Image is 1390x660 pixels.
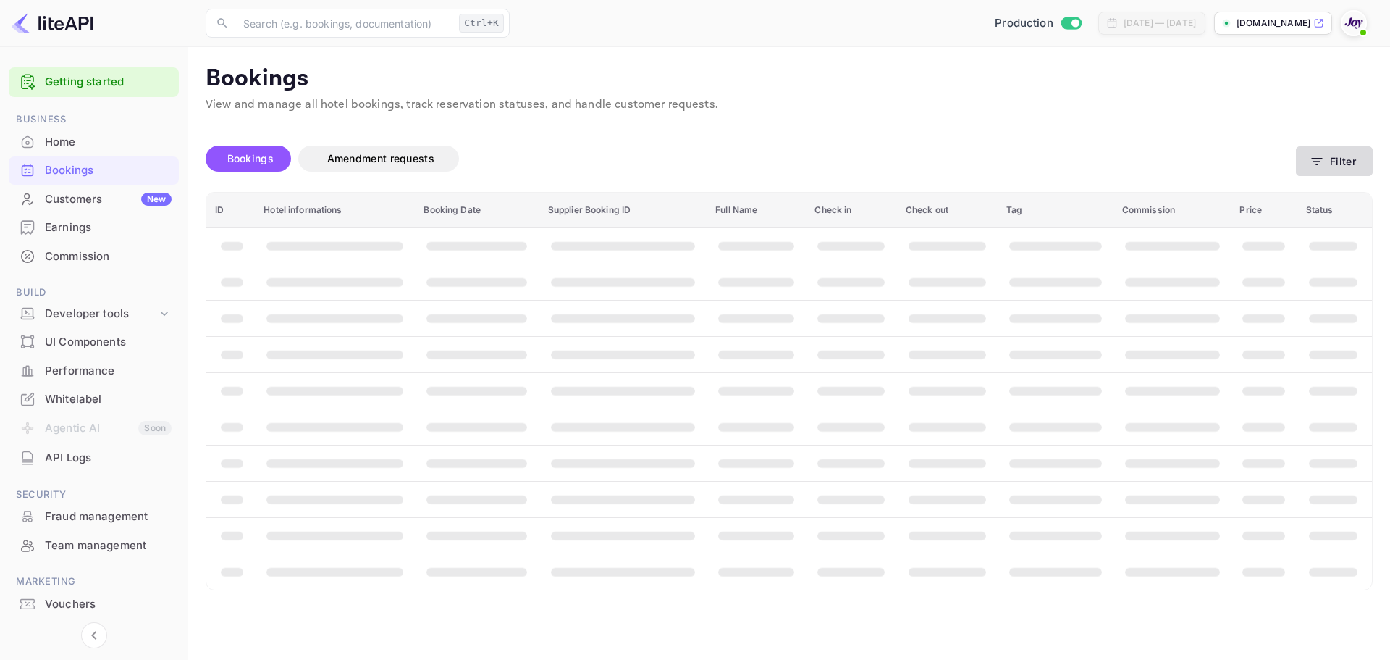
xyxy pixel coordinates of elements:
div: Fraud management [9,503,179,531]
p: Bookings [206,64,1373,93]
img: With Joy [1342,12,1365,35]
div: CustomersNew [9,185,179,214]
th: Booking Date [415,193,539,228]
th: Commission [1113,193,1231,228]
th: Check in [806,193,896,228]
div: Earnings [45,220,172,236]
th: Price [1231,193,1297,228]
th: Hotel informations [255,193,415,228]
div: API Logs [45,450,172,467]
div: Home [9,128,179,156]
div: UI Components [45,334,172,351]
th: Full Name [707,193,806,228]
div: Team management [45,538,172,554]
button: Collapse navigation [81,622,107,648]
a: Getting started [45,74,172,91]
span: Amendment requests [327,152,434,164]
div: Home [45,134,172,151]
span: Business [9,112,179,128]
th: Supplier Booking ID [539,193,707,228]
th: Check out [897,193,998,228]
a: Vouchers [9,590,179,617]
a: Bookings [9,156,179,183]
div: Getting started [9,67,179,97]
div: Bookings [9,156,179,185]
span: Build [9,285,179,301]
input: Search (e.g. bookings, documentation) [235,9,453,38]
a: Commission [9,243,179,270]
div: API Logs [9,444,179,472]
div: Switch to Sandbox mode [989,15,1087,32]
button: Filter [1296,146,1373,176]
span: Marketing [9,574,179,590]
div: UI Components [9,328,179,356]
th: Tag [998,193,1113,228]
div: Developer tools [9,301,179,327]
div: Bookings [45,162,172,179]
span: Production [995,15,1053,32]
a: Earnings [9,214,179,241]
p: View and manage all hotel bookings, track reservation statuses, and handle customer requests. [206,96,1373,114]
div: Whitelabel [45,391,172,408]
a: Team management [9,532,179,559]
div: Commission [9,243,179,271]
div: account-settings tabs [206,146,1296,172]
div: Developer tools [45,306,157,322]
span: Bookings [227,152,274,164]
div: Ctrl+K [459,14,504,33]
a: Home [9,128,179,155]
a: API Logs [9,444,179,471]
table: booking table [206,193,1372,590]
span: Security [9,487,179,503]
div: Earnings [9,214,179,242]
div: Whitelabel [9,385,179,414]
a: Whitelabel [9,385,179,412]
div: Vouchers [45,596,172,613]
div: Performance [9,357,179,385]
th: Status [1297,193,1372,228]
div: Performance [45,363,172,380]
div: Commission [45,248,172,265]
th: ID [206,193,255,228]
a: Performance [9,357,179,384]
a: UI Components [9,328,179,355]
div: Fraud management [45,509,172,525]
p: [DOMAIN_NAME] [1237,17,1310,30]
div: [DATE] — [DATE] [1124,17,1196,30]
a: Fraud management [9,503,179,530]
div: Vouchers [9,590,179,619]
div: Customers [45,191,172,208]
div: Team management [9,532,179,560]
a: CustomersNew [9,185,179,212]
img: LiteAPI logo [12,12,93,35]
div: New [141,193,172,206]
